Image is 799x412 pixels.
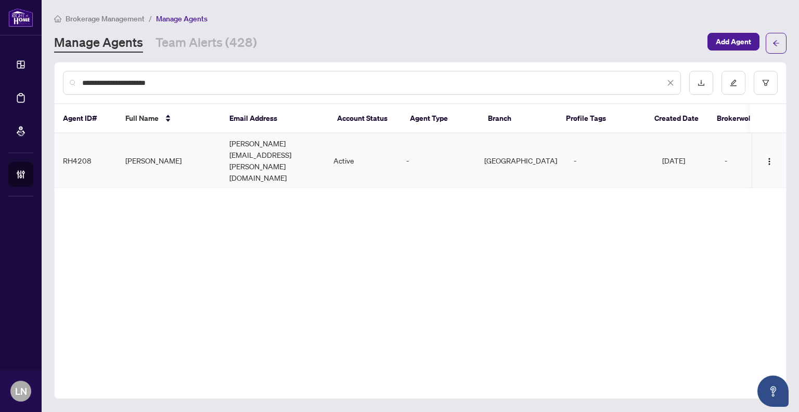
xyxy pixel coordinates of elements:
th: Created Date [646,104,708,133]
span: arrow-left [772,40,780,47]
td: [DATE] [654,133,716,188]
th: Agent ID# [55,104,117,133]
button: Add Agent [707,33,759,51]
th: Profile Tags [558,104,646,133]
span: Manage Agents [156,14,208,23]
td: RH4208 [55,133,117,188]
span: Full Name [125,113,159,124]
button: edit [721,71,745,95]
button: filter [754,71,778,95]
th: Branch [480,104,558,133]
span: close [667,79,674,86]
td: - [565,133,654,188]
span: LN [15,384,27,398]
span: Add Agent [716,33,751,50]
td: Active [325,133,398,188]
a: Manage Agents [54,34,143,53]
td: [PERSON_NAME] [117,133,221,188]
button: Open asap [757,376,789,407]
span: filter [762,79,769,86]
td: [PERSON_NAME][EMAIL_ADDRESS][PERSON_NAME][DOMAIN_NAME] [221,133,325,188]
td: - [398,133,476,188]
th: Email Address [221,104,329,133]
button: download [689,71,713,95]
th: Full Name [117,104,221,133]
th: Brokerwolf ID [708,104,771,133]
button: Logo [761,152,778,169]
span: home [54,15,61,22]
li: / [149,13,152,24]
span: download [698,79,705,86]
td: [GEOGRAPHIC_DATA] [476,133,565,188]
span: edit [730,79,737,86]
td: - [716,133,779,188]
img: Logo [765,157,774,166]
th: Account Status [329,104,402,133]
a: Team Alerts (428) [156,34,257,53]
img: logo [8,8,33,27]
th: Agent Type [402,104,480,133]
span: Brokerage Management [66,14,145,23]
